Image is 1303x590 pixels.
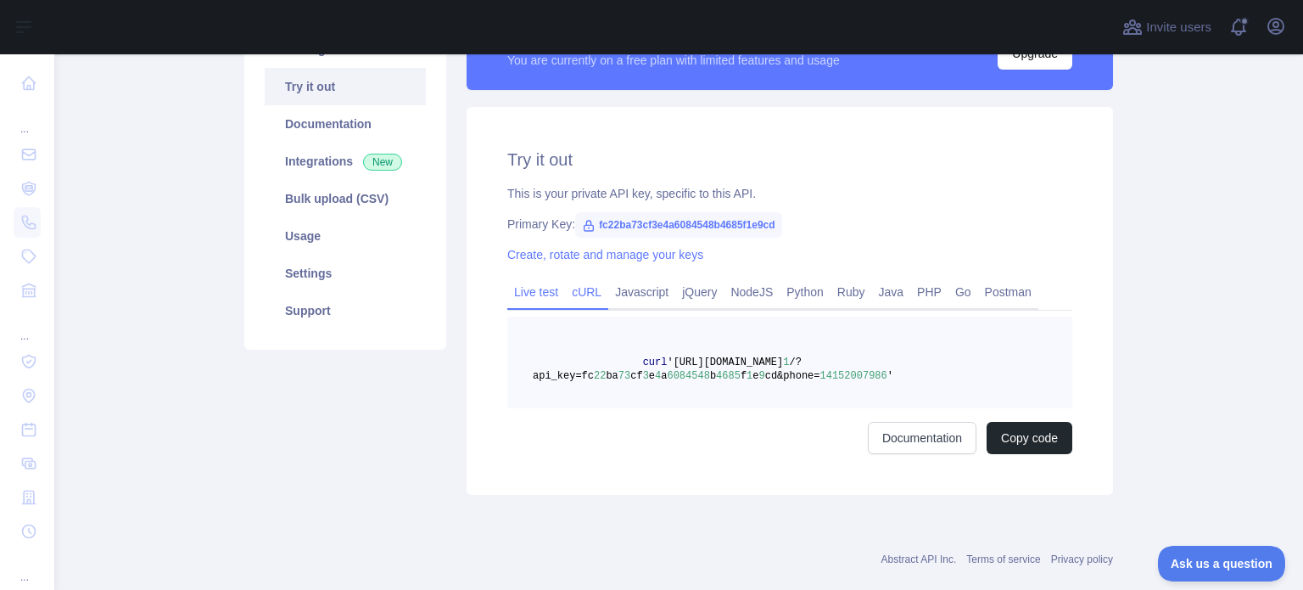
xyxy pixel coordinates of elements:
span: e [752,370,758,382]
span: 3 [643,370,649,382]
span: 73 [618,370,630,382]
span: Invite users [1146,18,1211,37]
a: Settings [265,255,426,292]
a: Java [872,278,911,306]
a: jQuery [675,278,724,306]
div: Primary Key: [507,216,1072,233]
div: ... [14,550,41,584]
span: fc22ba73cf3e4a6084548b4685f1e9cd [575,212,782,238]
a: Ruby [830,278,872,306]
a: Postman [978,278,1038,306]
div: ... [14,102,41,136]
a: Support [265,292,426,329]
span: cd&phone= [765,370,820,382]
span: cf [630,370,642,382]
span: f [741,370,747,382]
span: 6084548 [667,370,709,382]
a: Usage [265,217,426,255]
a: Abstract API Inc. [881,553,957,565]
button: Copy code [987,422,1072,454]
span: b [710,370,716,382]
div: ... [14,309,41,343]
a: Documentation [265,105,426,143]
button: Invite users [1119,14,1215,41]
iframe: Toggle Customer Support [1158,546,1286,582]
span: e [649,370,655,382]
span: ' [887,370,893,382]
a: PHP [910,278,948,306]
a: Live test [507,278,565,306]
a: Bulk upload (CSV) [265,180,426,217]
span: curl [643,357,668,368]
a: Javascript [608,278,675,306]
span: a [661,370,667,382]
div: This is your private API key, specific to this API. [507,185,1072,202]
h2: Try it out [507,148,1072,171]
span: 14152007986 [820,370,887,382]
a: NodeJS [724,278,780,306]
a: Go [948,278,978,306]
span: 1 [747,370,752,382]
span: ba [606,370,618,382]
span: 22 [594,370,606,382]
span: 1 [783,357,789,368]
span: 4685 [716,370,741,382]
span: New [363,154,402,171]
a: Documentation [868,422,976,454]
div: You are currently on a free plan with limited features and usage [507,52,840,69]
a: cURL [565,278,608,306]
a: Try it out [265,68,426,105]
a: Create, rotate and manage your keys [507,248,703,261]
span: '[URL][DOMAIN_NAME] [667,357,783,368]
span: 4 [655,370,661,382]
a: Terms of service [966,553,1040,565]
span: 9 [759,370,765,382]
a: Python [780,278,830,306]
a: Privacy policy [1051,553,1113,565]
a: Integrations New [265,143,426,180]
